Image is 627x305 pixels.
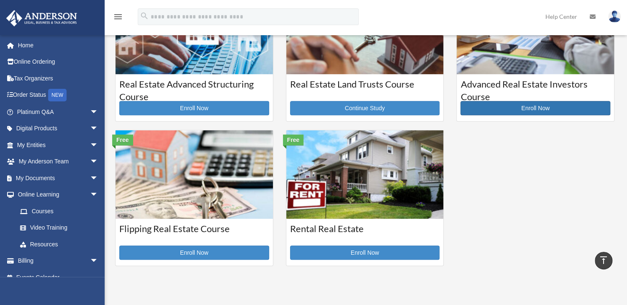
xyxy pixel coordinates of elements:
a: Events Calendar [6,269,111,286]
h3: Real Estate Land Trusts Course [290,78,440,99]
img: Anderson Advisors Platinum Portal [4,10,80,26]
a: Digital Productsarrow_drop_down [6,120,111,137]
a: My Documentsarrow_drop_down [6,170,111,186]
span: arrow_drop_down [90,186,107,204]
img: User Pic [608,10,621,23]
span: arrow_drop_down [90,170,107,187]
div: Free [112,134,133,145]
a: Order StatusNEW [6,87,111,104]
a: Online Ordering [6,54,111,70]
a: Enroll Now [119,101,269,115]
a: Enroll Now [460,101,610,115]
a: My Anderson Teamarrow_drop_down [6,153,111,170]
a: My Entitiesarrow_drop_down [6,137,111,153]
span: arrow_drop_down [90,153,107,171]
a: Enroll Now [119,246,269,260]
h3: Real Estate Advanced Structuring Course [119,78,269,99]
a: Online Learningarrow_drop_down [6,186,111,203]
i: search [140,11,149,21]
a: Video Training [12,220,111,236]
a: Home [6,37,111,54]
h3: Rental Real Estate [290,222,440,243]
div: Free [283,134,304,145]
a: menu [113,15,123,22]
span: arrow_drop_down [90,137,107,154]
i: menu [113,12,123,22]
span: arrow_drop_down [90,120,107,137]
span: arrow_drop_down [90,103,107,121]
i: vertical_align_top [599,255,609,265]
a: Billingarrow_drop_down [6,253,111,269]
h3: Flipping Real Estate Course [119,222,269,243]
div: NEW [48,89,67,101]
a: Resources [12,236,111,253]
a: Continue Study [290,101,440,115]
a: Tax Organizers [6,70,111,87]
span: arrow_drop_down [90,253,107,270]
a: Courses [12,203,107,220]
a: Enroll Now [290,246,440,260]
a: Platinum Q&Aarrow_drop_down [6,103,111,120]
a: vertical_align_top [595,252,612,269]
h3: Advanced Real Estate Investors Course [460,78,610,99]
